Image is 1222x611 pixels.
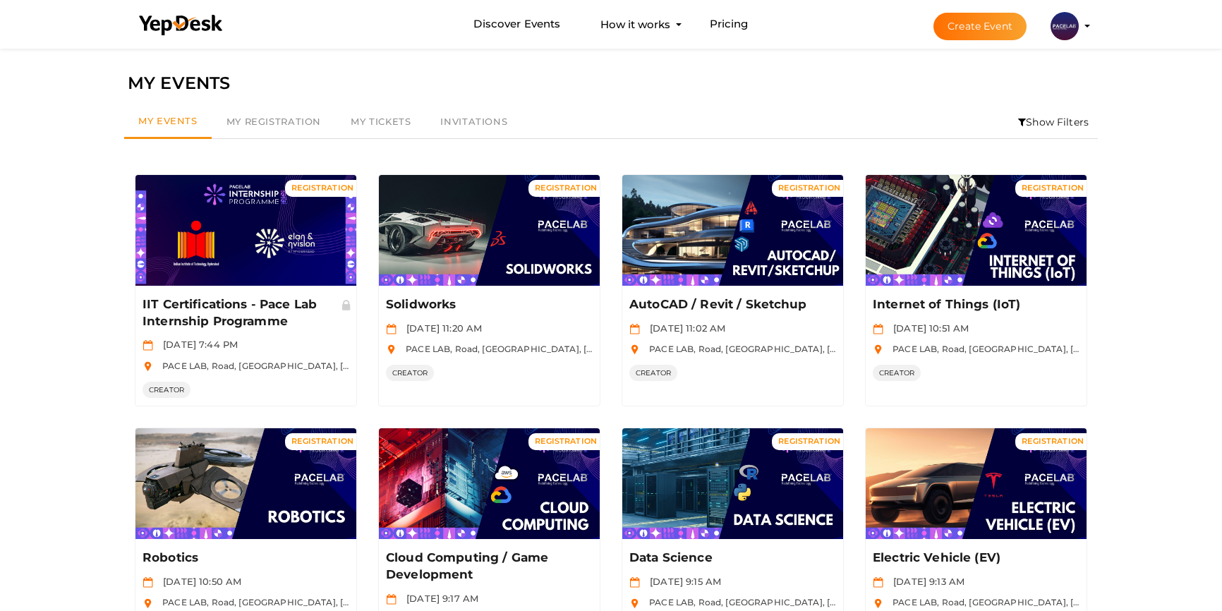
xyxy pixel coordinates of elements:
img: calendar.svg [629,324,640,334]
span: [DATE] 9:17 AM [399,593,478,604]
span: [DATE] 7:44 PM [156,339,238,350]
p: Data Science [629,550,832,567]
span: Invitations [440,116,507,127]
img: location.svg [629,598,640,609]
span: PACE LAB, Road, [GEOGRAPHIC_DATA], [PERSON_NAME][GEOGRAPHIC_DATA], [GEOGRAPHIC_DATA], [GEOGRAPHIC... [155,361,918,371]
img: calendar.svg [143,340,153,351]
p: AutoCAD / Revit / Sketchup [629,296,832,313]
img: location.svg [629,344,640,355]
img: location.svg [143,598,153,609]
span: My Tickets [351,116,411,127]
button: How it works [596,11,674,37]
img: location.svg [143,361,153,372]
p: Cloud Computing / Game Development [386,550,588,583]
img: location.svg [873,344,883,355]
p: Internet of Things (IoT) [873,296,1075,313]
a: Invitations [425,106,522,138]
img: calendar.svg [143,577,153,588]
img: ACg8ocL0kAMv6lbQGkAvZffMI2AGMQOEcunBVH5P4FVoqBXGP4BOzjY=s100 [1051,12,1079,40]
span: [DATE] 10:51 AM [886,322,969,334]
p: Robotics [143,550,345,567]
a: My Events [124,106,212,139]
span: PACE LAB, Road, [GEOGRAPHIC_DATA], [PERSON_NAME][GEOGRAPHIC_DATA], [GEOGRAPHIC_DATA], [GEOGRAPHIC... [155,597,918,607]
li: Show Filters [1009,106,1098,138]
span: [DATE] 11:20 AM [399,322,482,334]
p: IIT Certifications - Pace Lab Internship Programme [143,296,345,330]
img: calendar.svg [386,594,397,605]
span: PACE LAB, Road, [GEOGRAPHIC_DATA], [PERSON_NAME][GEOGRAPHIC_DATA], [GEOGRAPHIC_DATA], [GEOGRAPHIC... [399,344,1161,354]
span: [DATE] 11:02 AM [643,322,725,334]
span: [DATE] 9:15 AM [643,576,721,587]
span: CREATOR [143,382,190,398]
img: calendar.svg [873,577,883,588]
img: calendar.svg [873,324,883,334]
img: calendar.svg [629,577,640,588]
a: Discover Events [473,11,560,37]
span: [DATE] 9:13 AM [886,576,964,587]
a: Pricing [710,11,749,37]
p: Electric Vehicle (EV) [873,550,1075,567]
img: location.svg [873,598,883,609]
img: location.svg [386,344,397,355]
span: CREATOR [629,365,677,381]
span: CREATOR [873,365,921,381]
div: MY EVENTS [128,70,1094,97]
span: My Registration [226,116,321,127]
span: CREATOR [386,365,434,381]
p: Solidworks [386,296,588,313]
a: My Tickets [336,106,425,138]
button: Create Event [933,13,1027,40]
span: [DATE] 10:50 AM [156,576,241,587]
span: My Events [138,115,198,126]
img: calendar.svg [386,324,397,334]
a: My Registration [212,106,336,138]
img: Private Event [340,298,353,311]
